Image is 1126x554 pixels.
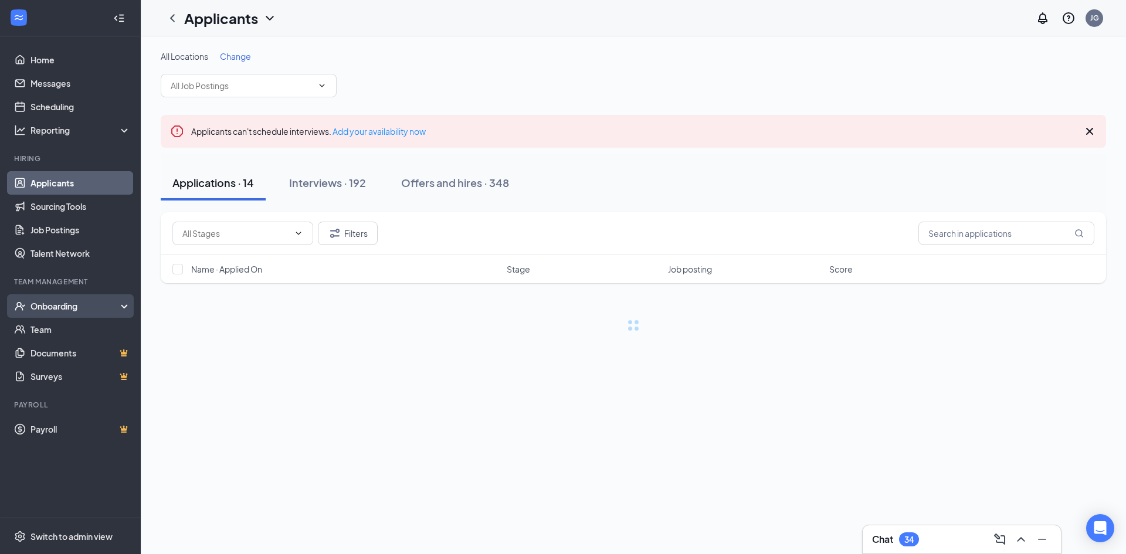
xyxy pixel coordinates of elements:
a: Scheduling [30,95,131,118]
span: Name · Applied On [191,263,262,275]
h1: Applicants [184,8,258,28]
span: Stage [507,263,530,275]
svg: ChevronUp [1014,532,1028,546]
button: Minimize [1033,530,1052,549]
input: All Job Postings [171,79,313,92]
svg: ChevronDown [263,11,277,25]
svg: Filter [328,226,342,240]
a: Messages [30,72,131,95]
button: Filter Filters [318,222,378,245]
div: JG [1090,13,1099,23]
svg: Minimize [1035,532,1049,546]
button: ComposeMessage [991,530,1009,549]
div: Open Intercom Messenger [1086,514,1114,542]
div: Reporting [30,124,131,136]
span: Score [829,263,853,275]
input: All Stages [182,227,289,240]
svg: Error [170,124,184,138]
div: Team Management [14,277,128,287]
a: Job Postings [30,218,131,242]
svg: Collapse [113,12,125,24]
svg: Notifications [1036,11,1050,25]
a: Add your availability now [333,126,426,137]
a: Team [30,318,131,341]
svg: ChevronDown [294,229,303,238]
div: Offers and hires · 348 [401,175,509,190]
button: ChevronUp [1012,530,1030,549]
svg: Cross [1083,124,1097,138]
div: Onboarding [30,300,121,312]
a: SurveysCrown [30,365,131,388]
a: Talent Network [30,242,131,265]
div: Switch to admin view [30,531,113,542]
svg: QuestionInfo [1061,11,1076,25]
div: Hiring [14,154,128,164]
span: All Locations [161,51,208,62]
svg: Settings [14,531,26,542]
svg: MagnifyingGlass [1074,229,1084,238]
svg: ComposeMessage [993,532,1007,546]
svg: ChevronDown [317,81,327,90]
span: Applicants can't schedule interviews. [191,126,426,137]
span: Change [220,51,251,62]
svg: ChevronLeft [165,11,179,25]
a: PayrollCrown [30,417,131,441]
div: Interviews · 192 [289,175,366,190]
svg: UserCheck [14,300,26,312]
a: Sourcing Tools [30,195,131,218]
a: DocumentsCrown [30,341,131,365]
a: Applicants [30,171,131,195]
span: Job posting [668,263,712,275]
div: 34 [904,535,914,545]
div: Payroll [14,400,128,410]
input: Search in applications [918,222,1094,245]
svg: Analysis [14,124,26,136]
div: Applications · 14 [172,175,254,190]
a: Home [30,48,131,72]
h3: Chat [872,533,893,546]
svg: WorkstreamLogo [13,12,25,23]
